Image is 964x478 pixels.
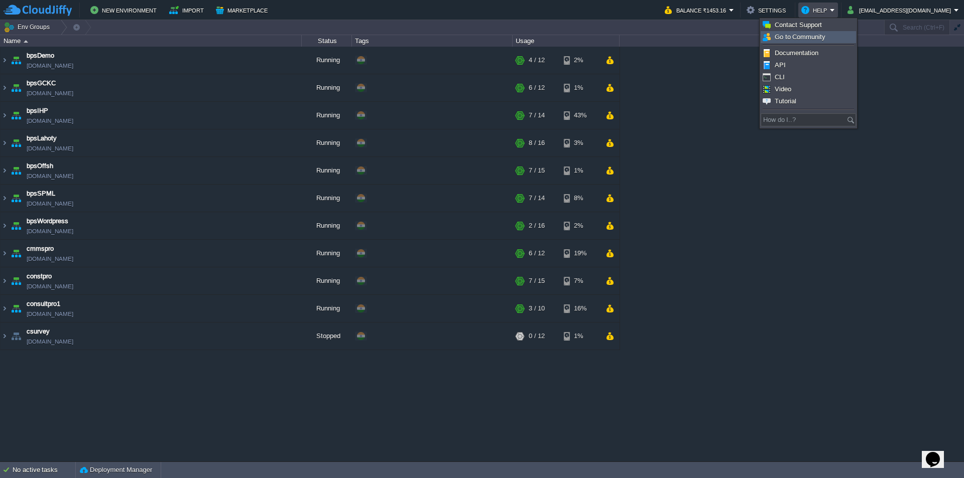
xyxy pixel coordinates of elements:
button: Import [169,4,207,16]
button: Settings [747,4,789,16]
img: AMDAwAAAACH5BAEAAAAALAAAAAABAAEAAAICRAEAOw== [9,102,23,129]
img: AMDAwAAAACH5BAEAAAAALAAAAAABAAEAAAICRAEAOw== [1,74,9,101]
div: 7 / 15 [529,267,545,294]
a: [DOMAIN_NAME] [27,171,73,181]
img: AMDAwAAAACH5BAEAAAAALAAAAAABAAEAAAICRAEAOw== [9,267,23,294]
a: [DOMAIN_NAME] [27,309,73,319]
a: bpsDemo [27,51,54,61]
div: Running [302,74,352,101]
span: Documentation [775,49,818,57]
img: AMDAwAAAACH5BAEAAAAALAAAAAABAAEAAAICRAEAOw== [9,74,23,101]
a: [DOMAIN_NAME] [27,143,73,153]
div: 19% [564,240,596,267]
div: 6 / 12 [529,74,545,101]
img: AMDAwAAAACH5BAEAAAAALAAAAAABAAEAAAICRAEAOw== [1,295,9,322]
a: constpro [27,271,52,281]
div: 4 / 12 [529,47,545,74]
div: Running [302,295,352,322]
a: Video [761,84,856,95]
img: AMDAwAAAACH5BAEAAAAALAAAAAABAAEAAAICRAEAOw== [1,47,9,74]
div: Running [302,240,352,267]
img: AMDAwAAAACH5BAEAAAAALAAAAAABAAEAAAICRAEAOw== [1,323,9,350]
img: AMDAwAAAACH5BAEAAAAALAAAAAABAAEAAAICRAEAOw== [1,102,9,129]
span: CLI [775,73,785,81]
img: AMDAwAAAACH5BAEAAAAALAAAAAABAAEAAAICRAEAOw== [1,267,9,294]
a: csurvey [27,327,50,337]
div: Running [302,185,352,212]
a: bpsGCKC [27,78,56,88]
a: bpsSPML [27,189,55,199]
a: bpsLahoty [27,133,57,143]
a: Tutorial [761,96,856,107]
a: [DOMAIN_NAME] [27,337,73,347]
img: AMDAwAAAACH5BAEAAAAALAAAAAABAAEAAAICRAEAOw== [24,40,28,43]
button: Help [801,4,830,16]
div: 43% [564,102,596,129]
button: Deployment Manager [80,465,152,475]
span: Contact Support [775,21,822,29]
a: Documentation [761,48,856,59]
div: 1% [564,74,596,101]
img: AMDAwAAAACH5BAEAAAAALAAAAAABAAEAAAICRAEAOw== [9,212,23,239]
a: consultpro1 [27,299,60,309]
div: Running [302,47,352,74]
a: [DOMAIN_NAME] [27,61,73,71]
span: Video [775,85,791,93]
div: Name [1,35,301,47]
a: [DOMAIN_NAME] [27,254,73,264]
button: Marketplace [216,4,271,16]
div: Running [302,267,352,294]
a: [DOMAIN_NAME] [27,281,73,291]
div: 7 / 14 [529,102,545,129]
div: 6 / 12 [529,240,545,267]
div: Running [302,129,352,156]
div: 2% [564,212,596,239]
a: bpsOffsh [27,161,53,171]
div: 0 / 12 [529,323,545,350]
div: 8% [564,185,596,212]
div: Status [302,35,351,47]
iframe: chat widget [922,438,954,468]
div: 1% [564,157,596,184]
a: Contact Support [761,20,856,31]
img: AMDAwAAAACH5BAEAAAAALAAAAAABAAEAAAICRAEAOw== [1,240,9,267]
img: AMDAwAAAACH5BAEAAAAALAAAAAABAAEAAAICRAEAOw== [1,212,9,239]
div: Running [302,102,352,129]
div: 7% [564,267,596,294]
a: bpsIHP [27,106,48,116]
span: API [775,61,786,69]
div: 3 / 10 [529,295,545,322]
a: [DOMAIN_NAME] [27,226,73,236]
a: bpsWordpress [27,216,68,226]
a: API [761,60,856,71]
a: [DOMAIN_NAME] [27,88,73,98]
img: AMDAwAAAACH5BAEAAAAALAAAAAABAAEAAAICRAEAOw== [9,240,23,267]
img: AMDAwAAAACH5BAEAAAAALAAAAAABAAEAAAICRAEAOw== [1,157,9,184]
img: AMDAwAAAACH5BAEAAAAALAAAAAABAAEAAAICRAEAOw== [9,185,23,212]
div: 2 / 16 [529,212,545,239]
div: Stopped [302,323,352,350]
button: New Environment [90,4,160,16]
div: Tags [352,35,512,47]
div: 16% [564,295,596,322]
img: AMDAwAAAACH5BAEAAAAALAAAAAABAAEAAAICRAEAOw== [9,323,23,350]
span: Tutorial [775,97,796,105]
div: 8 / 16 [529,129,545,156]
a: cmmspro [27,244,54,254]
button: Env Groups [4,20,53,34]
div: 7 / 15 [529,157,545,184]
div: Running [302,157,352,184]
span: Go to Community [775,33,825,41]
button: [EMAIL_ADDRESS][DOMAIN_NAME] [848,4,954,16]
button: Balance ₹1453.16 [665,4,729,16]
img: AMDAwAAAACH5BAEAAAAALAAAAAABAAEAAAICRAEAOw== [9,157,23,184]
img: AMDAwAAAACH5BAEAAAAALAAAAAABAAEAAAICRAEAOw== [9,129,23,156]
